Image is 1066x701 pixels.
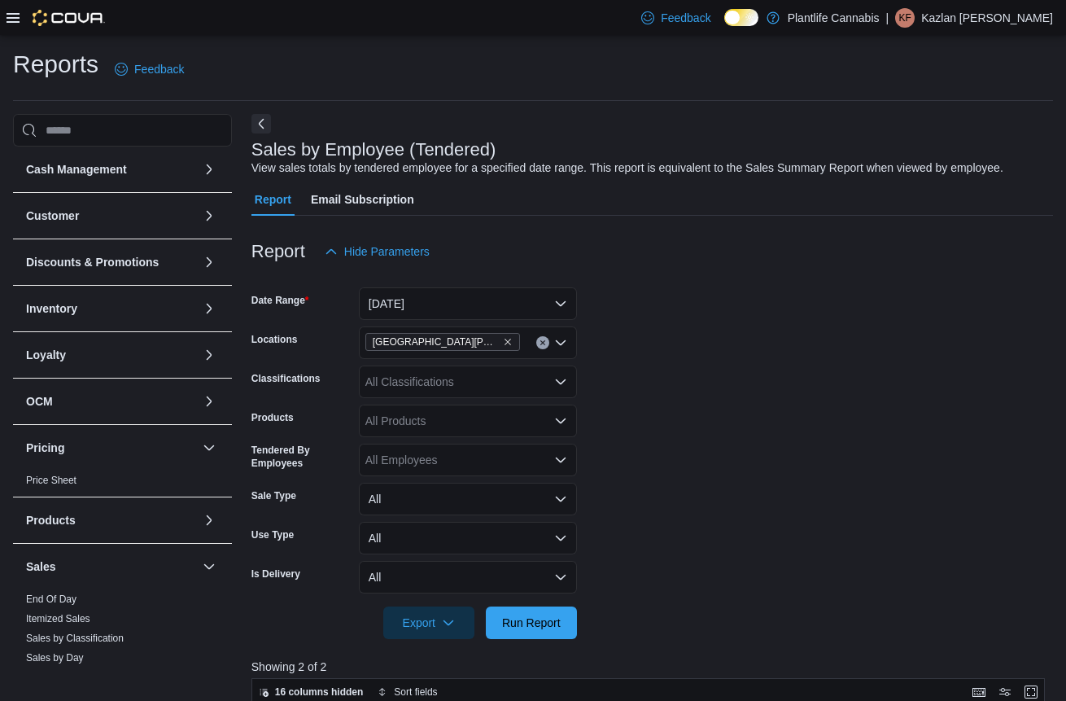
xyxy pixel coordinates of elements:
[26,474,76,487] span: Price Sheet
[318,235,436,268] button: Hide Parameters
[251,160,1003,177] div: View sales totals by tendered employee for a specified date range. This report is equivalent to t...
[26,254,196,270] button: Discounts & Promotions
[199,557,219,576] button: Sales
[26,393,196,410] button: OCM
[344,243,430,260] span: Hide Parameters
[199,392,219,411] button: OCM
[199,206,219,226] button: Customer
[199,252,219,272] button: Discounts & Promotions
[26,651,84,664] span: Sales by Day
[26,632,124,645] span: Sales by Classification
[383,607,474,639] button: Export
[251,140,496,160] h3: Sales by Employee (Tendered)
[251,444,352,470] label: Tendered By Employees
[503,337,513,347] button: Remove St. Albert - Erin Ridge from selection in this group
[26,671,154,684] span: Sales by Employee (Created)
[199,160,219,179] button: Cash Management
[26,300,196,317] button: Inventory
[33,10,105,26] img: Cova
[199,438,219,458] button: Pricing
[486,607,577,639] button: Run Report
[134,61,184,77] span: Feedback
[788,8,880,28] p: Plantlife Cannabis
[251,114,271,134] button: Next
[26,652,84,664] a: Sales by Day
[26,347,66,363] h3: Loyalty
[255,183,291,216] span: Report
[724,9,758,26] input: Dark Mode
[26,161,127,177] h3: Cash Management
[26,512,196,528] button: Products
[554,336,567,349] button: Open list of options
[26,559,196,575] button: Sales
[554,453,567,467] button: Open list of options
[199,299,219,318] button: Inventory
[26,254,159,270] h3: Discounts & Promotions
[26,440,196,456] button: Pricing
[26,300,77,317] h3: Inventory
[26,208,196,224] button: Customer
[886,8,889,28] p: |
[26,559,56,575] h3: Sales
[26,613,90,624] a: Itemized Sales
[365,333,520,351] span: St. Albert - Erin Ridge
[275,686,364,699] span: 16 columns hidden
[373,334,500,350] span: [GEOGRAPHIC_DATA][PERSON_NAME]
[393,607,465,639] span: Export
[536,336,549,349] button: Clear input
[108,53,190,85] a: Feedback
[359,287,577,320] button: [DATE]
[26,612,90,625] span: Itemized Sales
[251,567,300,581] label: Is Delivery
[895,8,915,28] div: Kazlan Foisy-Lentz
[359,561,577,594] button: All
[13,48,98,81] h1: Reports
[26,440,64,456] h3: Pricing
[26,161,196,177] button: Cash Management
[394,686,437,699] span: Sort fields
[251,372,321,385] label: Classifications
[502,615,561,631] span: Run Report
[26,475,76,486] a: Price Sheet
[251,294,309,307] label: Date Range
[921,8,1053,28] p: Kazlan [PERSON_NAME]
[26,512,76,528] h3: Products
[13,471,232,497] div: Pricing
[199,510,219,530] button: Products
[199,345,219,365] button: Loyalty
[635,2,717,34] a: Feedback
[311,183,414,216] span: Email Subscription
[661,10,710,26] span: Feedback
[26,594,76,605] a: End Of Day
[898,8,911,28] span: KF
[26,393,53,410] h3: OCM
[359,483,577,515] button: All
[554,375,567,388] button: Open list of options
[251,333,298,346] label: Locations
[26,593,76,606] span: End Of Day
[251,411,294,424] label: Products
[251,528,294,541] label: Use Type
[359,522,577,554] button: All
[26,672,154,683] a: Sales by Employee (Created)
[251,659,1053,675] p: Showing 2 of 2
[251,242,305,261] h3: Report
[26,347,196,363] button: Loyalty
[251,489,296,502] label: Sale Type
[26,208,79,224] h3: Customer
[554,414,567,427] button: Open list of options
[26,633,124,644] a: Sales by Classification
